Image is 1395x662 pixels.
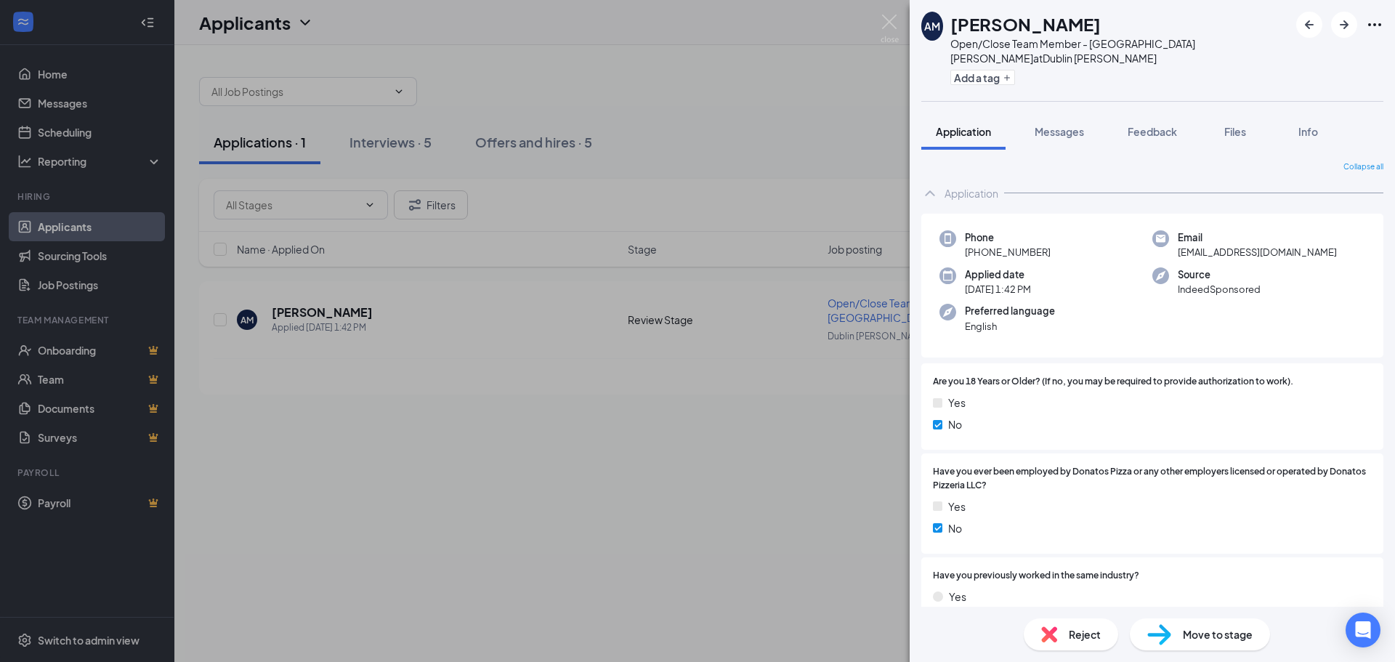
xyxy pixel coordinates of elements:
[1343,161,1383,173] span: Collapse all
[965,230,1051,245] span: Phone
[1331,12,1357,38] button: ArrowRight
[1035,125,1084,138] span: Messages
[1069,626,1101,642] span: Reject
[949,589,966,605] span: Yes
[921,185,939,202] svg: ChevronUp
[945,186,998,201] div: Application
[1183,626,1253,642] span: Move to stage
[1366,16,1383,33] svg: Ellipses
[948,498,966,514] span: Yes
[950,70,1015,85] button: PlusAdd a tag
[1335,16,1353,33] svg: ArrowRight
[1346,613,1380,647] div: Open Intercom Messenger
[1298,125,1318,138] span: Info
[950,36,1289,65] div: Open/Close Team Member - [GEOGRAPHIC_DATA][PERSON_NAME] at Dublin [PERSON_NAME]
[1003,73,1011,82] svg: Plus
[965,319,1055,334] span: English
[1178,245,1337,259] span: [EMAIL_ADDRESS][DOMAIN_NAME]
[948,520,962,536] span: No
[933,375,1293,389] span: Are you 18 Years or Older? (If no, you may be required to provide authorization to work).
[936,125,991,138] span: Application
[965,245,1051,259] span: [PHONE_NUMBER]
[933,569,1139,583] span: Have you previously worked in the same industry?
[948,416,962,432] span: No
[1178,230,1337,245] span: Email
[924,19,940,33] div: AM
[1224,125,1246,138] span: Files
[1128,125,1177,138] span: Feedback
[933,465,1372,493] span: Have you ever been employed by Donatos Pizza or any other employers licensed or operated by Donat...
[950,12,1101,36] h1: [PERSON_NAME]
[965,282,1031,296] span: [DATE] 1:42 PM
[965,267,1031,282] span: Applied date
[1178,267,1261,282] span: Source
[1178,282,1261,296] span: IndeedSponsored
[948,395,966,411] span: Yes
[965,304,1055,318] span: Preferred language
[1301,16,1318,33] svg: ArrowLeftNew
[1296,12,1322,38] button: ArrowLeftNew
